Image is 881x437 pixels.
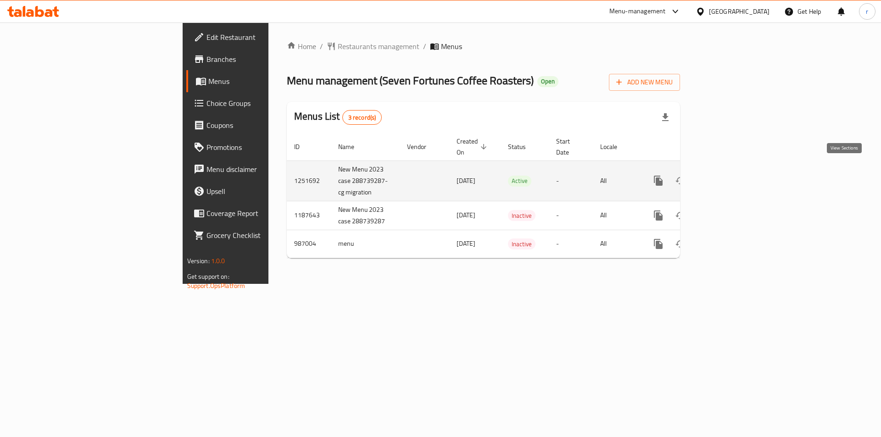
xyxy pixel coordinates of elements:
span: Get support on: [187,271,229,282]
span: Active [508,176,531,186]
span: Inactive [508,239,535,249]
li: / [423,41,426,52]
span: Name [338,141,366,152]
td: - [549,201,593,230]
button: Change Status [669,205,691,227]
a: Support.OpsPlatform [187,280,245,292]
td: menu [331,230,400,258]
a: Coverage Report [186,202,330,224]
span: Open [537,77,558,85]
span: Inactive [508,210,535,221]
td: New Menu 2023 case 288739287-cg migration [331,160,400,201]
span: r [866,6,868,17]
span: Menus [441,41,462,52]
span: Status [508,141,538,152]
span: Start Date [556,136,582,158]
a: Menu disclaimer [186,158,330,180]
span: Menu disclaimer [206,164,323,175]
button: Change Status [669,233,691,255]
a: Grocery Checklist [186,224,330,246]
div: Active [508,176,531,187]
span: 1.0.0 [211,255,225,267]
span: Restaurants management [338,41,419,52]
span: Version: [187,255,210,267]
a: Edit Restaurant [186,26,330,48]
a: Restaurants management [327,41,419,52]
span: Coverage Report [206,208,323,219]
span: [DATE] [457,175,475,187]
span: ID [294,141,312,152]
table: enhanced table [287,133,743,258]
button: more [647,233,669,255]
td: - [549,230,593,258]
span: Created On [457,136,490,158]
a: Choice Groups [186,92,330,114]
span: Vendor [407,141,438,152]
span: Promotions [206,142,323,153]
td: All [593,160,640,201]
div: Export file [654,106,676,128]
button: Add New Menu [609,74,680,91]
td: - [549,160,593,201]
span: Grocery Checklist [206,230,323,241]
th: Actions [640,133,743,161]
span: Upsell [206,186,323,197]
a: Upsell [186,180,330,202]
span: Add New Menu [616,77,673,88]
span: 3 record(s) [343,113,382,122]
div: Open [537,76,558,87]
span: Branches [206,54,323,65]
a: Coupons [186,114,330,136]
span: Menus [208,76,323,87]
span: Menu management ( Seven Fortunes Coffee Roasters ) [287,70,534,91]
button: more [647,205,669,227]
span: Coupons [206,120,323,131]
a: Promotions [186,136,330,158]
nav: breadcrumb [287,41,680,52]
td: All [593,201,640,230]
button: more [647,170,669,192]
span: [DATE] [457,238,475,249]
td: New Menu 2023 case 288739287 [331,201,400,230]
h2: Menus List [294,110,382,125]
span: Locale [600,141,629,152]
div: [GEOGRAPHIC_DATA] [709,6,769,17]
div: Menu-management [609,6,666,17]
a: Menus [186,70,330,92]
td: All [593,230,640,258]
span: Edit Restaurant [206,32,323,43]
a: Branches [186,48,330,70]
div: Inactive [508,210,535,221]
span: [DATE] [457,209,475,221]
span: Choice Groups [206,98,323,109]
